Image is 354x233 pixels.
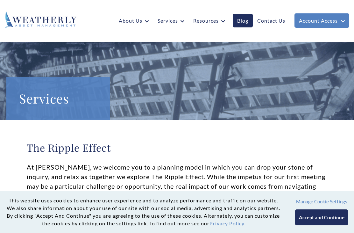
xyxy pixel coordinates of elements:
[153,14,189,27] a: Services
[27,141,327,154] h2: The Ripple Effect
[296,199,347,204] button: Manage Cookie Settings
[209,220,244,226] a: Privacy Policy
[114,14,153,27] a: About Us
[189,14,230,27] a: Resources
[5,11,76,28] img: Weatherly
[19,90,97,107] h1: Services
[233,14,253,27] a: Blog
[295,209,348,225] button: Accept and Continue
[27,162,327,200] p: At [PERSON_NAME], we welcome you to a planning model in which you can drop your stone of inquiry,...
[253,14,290,27] a: Contact Us
[294,13,349,28] a: Account Access
[5,197,281,227] p: This website uses cookies to enhance user experience and to analyze performance and traffic on ou...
